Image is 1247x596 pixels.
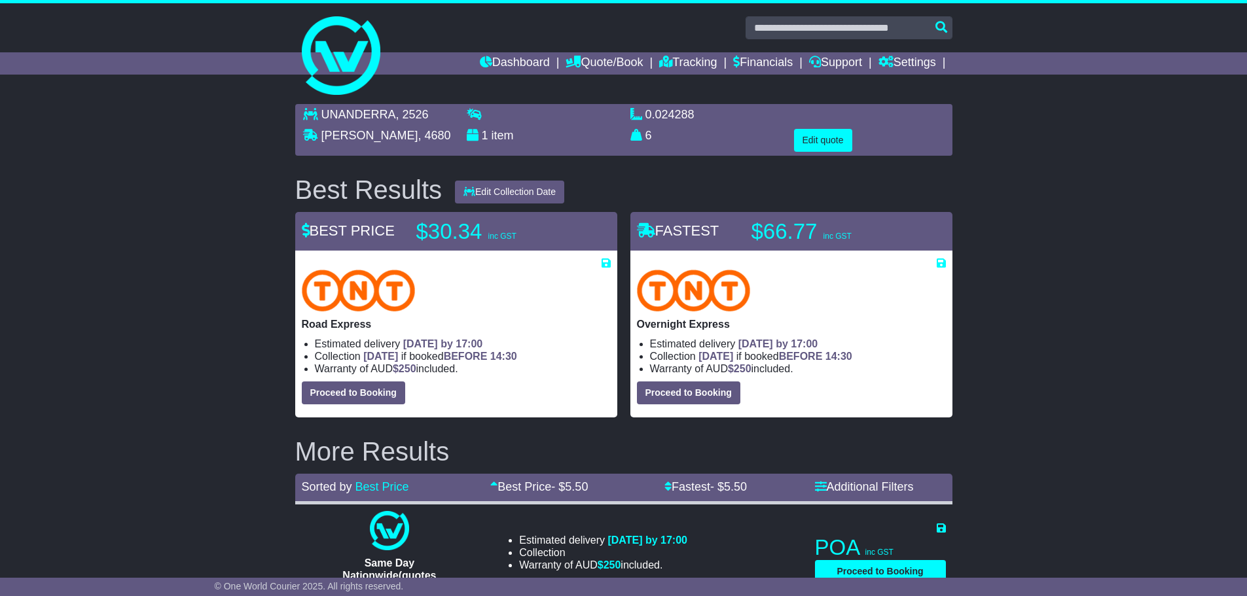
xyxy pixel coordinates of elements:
[815,560,946,583] button: Proceed to Booking
[598,559,621,570] span: $
[302,222,395,239] span: BEST PRICE
[488,232,516,241] span: inc GST
[418,129,451,142] span: , 4680
[342,557,436,593] span: Same Day Nationwide(quotes take 0.5-1 hour)
[637,270,751,311] img: TNT Domestic: Overnight Express
[815,535,946,561] p: POA
[444,351,488,362] span: BEFORE
[637,318,946,330] p: Overnight Express
[724,480,747,493] span: 5.50
[403,338,483,349] span: [DATE] by 17:00
[215,581,404,591] span: © One World Courier 2025. All rights reserved.
[733,52,793,75] a: Financials
[363,351,516,362] span: if booked
[565,480,588,493] span: 5.50
[607,535,687,546] span: [DATE] by 17:00
[650,362,946,375] li: Warranty of AUD included.
[823,232,852,241] span: inc GST
[321,108,396,121] span: UNANDERRA
[734,363,751,374] span: 250
[480,52,550,75] a: Dashboard
[698,351,733,362] span: [DATE]
[645,129,652,142] span: 6
[302,318,611,330] p: Road Express
[809,52,862,75] a: Support
[315,362,611,375] li: Warranty of AUD included.
[302,480,352,493] span: Sorted by
[604,559,621,570] span: 250
[455,181,564,203] button: Edit Collection Date
[519,534,687,546] li: Estimated delivery
[650,350,946,362] li: Collection
[698,351,852,362] span: if booked
[321,129,418,142] span: [PERSON_NAME]
[399,363,416,374] span: 250
[566,52,643,75] a: Quote/Book
[393,363,416,374] span: $
[289,175,449,204] div: Best Results
[482,129,488,142] span: 1
[492,129,514,142] span: item
[302,381,405,404] button: Proceed to Booking
[659,52,717,75] a: Tracking
[779,351,823,362] span: BEFORE
[815,480,914,493] a: Additional Filters
[519,559,687,571] li: Warranty of AUD included.
[825,351,852,362] span: 14:30
[355,480,409,493] a: Best Price
[315,338,611,350] li: Estimated delivery
[519,546,687,559] li: Collection
[490,480,588,493] a: Best Price- $5.50
[416,219,580,245] p: $30.34
[664,480,747,493] a: Fastest- $5.50
[302,270,416,311] img: TNT Domestic: Road Express
[794,129,852,152] button: Edit quote
[728,363,751,374] span: $
[370,511,409,550] img: One World Courier: Same Day Nationwide(quotes take 0.5-1 hour)
[295,437,952,466] h2: More Results
[650,338,946,350] li: Estimated delivery
[865,548,894,557] span: inc GST
[637,222,719,239] span: FASTEST
[490,351,517,362] span: 14:30
[363,351,398,362] span: [DATE]
[751,219,915,245] p: $66.77
[315,350,611,362] li: Collection
[551,480,588,493] span: - $
[738,338,818,349] span: [DATE] by 17:00
[396,108,429,121] span: , 2526
[637,381,740,404] button: Proceed to Booking
[710,480,747,493] span: - $
[645,108,695,121] span: 0.024288
[878,52,936,75] a: Settings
